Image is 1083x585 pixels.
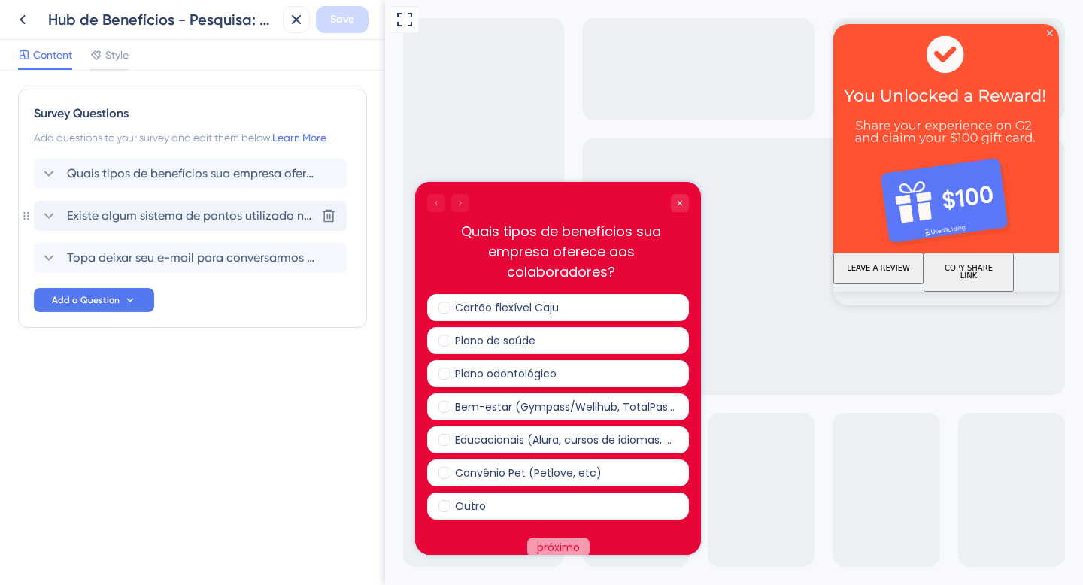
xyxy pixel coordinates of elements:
span: Plano odontológico [40,183,141,201]
span: Style [105,46,129,64]
span: Educacionais (Alura, cursos de idiomas, etc) [40,249,261,267]
span: Quais tipos de benefícios sua empresa oferece aos colaboradores? [67,165,315,183]
div: Close Preview [214,6,220,12]
button: Save [316,6,369,33]
span: Outro [40,315,71,333]
span: Convênio Pet (Petlove, etc) [40,282,187,300]
button: próximo [112,356,174,375]
span: Add a Question [52,294,120,306]
button: Add a Question [34,288,154,312]
div: Hub de Benefícios - Pesquisa: Sistema de pontos [48,9,277,30]
span: Existe algum sistema de pontos utilizado na escolha desses benefícios pelos colaboradores? [67,207,315,225]
span: Save [330,11,354,29]
a: Learn More [272,132,326,144]
div: Add questions to your survey and edit them below. [34,129,351,147]
iframe: UserGuiding Survey [30,182,316,555]
span: Bem-estar (Gympass/Wellhub, TotalPass, Zenklub, etc) [40,216,261,234]
div: Survey Questions [34,105,351,123]
span: Topa deixar seu e-mail para conversarmos sobre esse tema? [67,249,315,267]
button: COPY SHARE LINK [90,229,180,268]
span: Content [33,46,72,64]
